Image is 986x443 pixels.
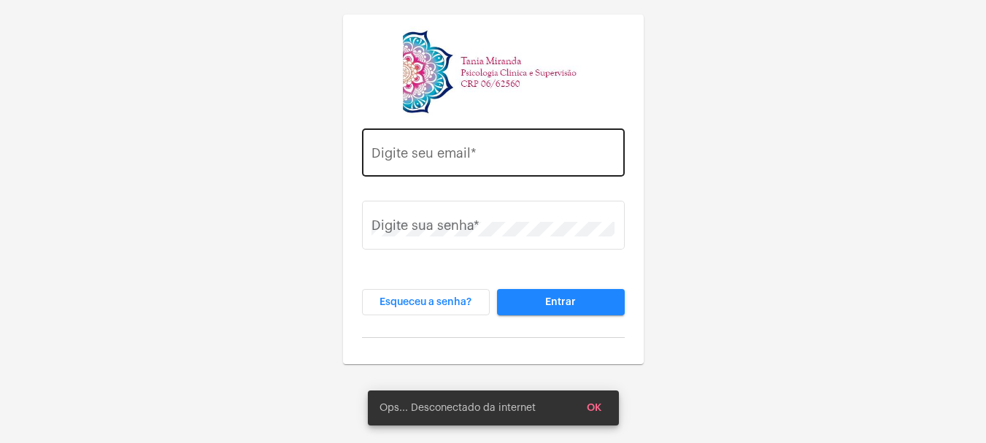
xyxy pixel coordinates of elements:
[497,289,625,315] button: Entrar
[371,149,615,163] input: Digite seu email
[587,403,601,413] span: OK
[362,289,490,315] button: Esqueceu a senha?
[575,395,613,421] button: OK
[380,297,471,307] span: Esqueceu a senha?
[380,401,536,415] span: Ops... Desconectado da internet
[545,297,576,307] span: Entrar
[403,26,583,118] img: 82f91219-cc54-a9e9-c892-318f5ec67ab1.jpg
